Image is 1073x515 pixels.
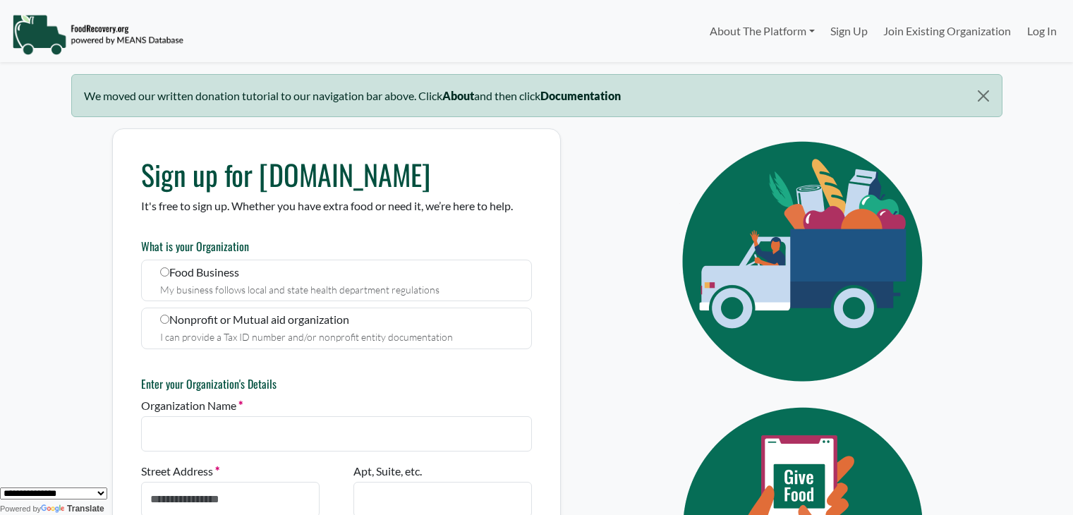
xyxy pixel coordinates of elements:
a: About The Platform [701,17,822,45]
label: Apt, Suite, etc. [353,463,422,480]
b: About [442,89,474,102]
h1: Sign up for [DOMAIN_NAME] [141,157,532,191]
h6: What is your Organization [141,240,532,253]
a: Log In [1019,17,1065,45]
img: Eye Icon [650,128,961,394]
b: Documentation [540,89,621,102]
input: Food Business My business follows local and state health department regulations [160,267,169,277]
h6: Enter your Organization's Details [141,377,532,391]
a: Join Existing Organization [875,17,1019,45]
label: Nonprofit or Mutual aid organization [141,308,532,349]
button: Close [965,75,1001,117]
p: It's free to sign up. Whether you have extra food or need it, we’re here to help. [141,198,532,214]
small: I can provide a Tax ID number and/or nonprofit entity documentation [160,331,453,343]
img: NavigationLogo_FoodRecovery-91c16205cd0af1ed486a0f1a7774a6544ea792ac00100771e7dd3ec7c0e58e41.png [12,13,183,56]
a: Sign Up [823,17,875,45]
label: Street Address [141,463,219,480]
input: Nonprofit or Mutual aid organization I can provide a Tax ID number and/or nonprofit entity docume... [160,315,169,324]
small: My business follows local and state health department regulations [160,284,439,296]
label: Food Business [141,260,532,301]
div: We moved our written donation tutorial to our navigation bar above. Click and then click [71,74,1002,117]
img: Google Translate [41,504,67,514]
a: Translate [41,504,104,514]
label: Organization Name [141,397,243,414]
